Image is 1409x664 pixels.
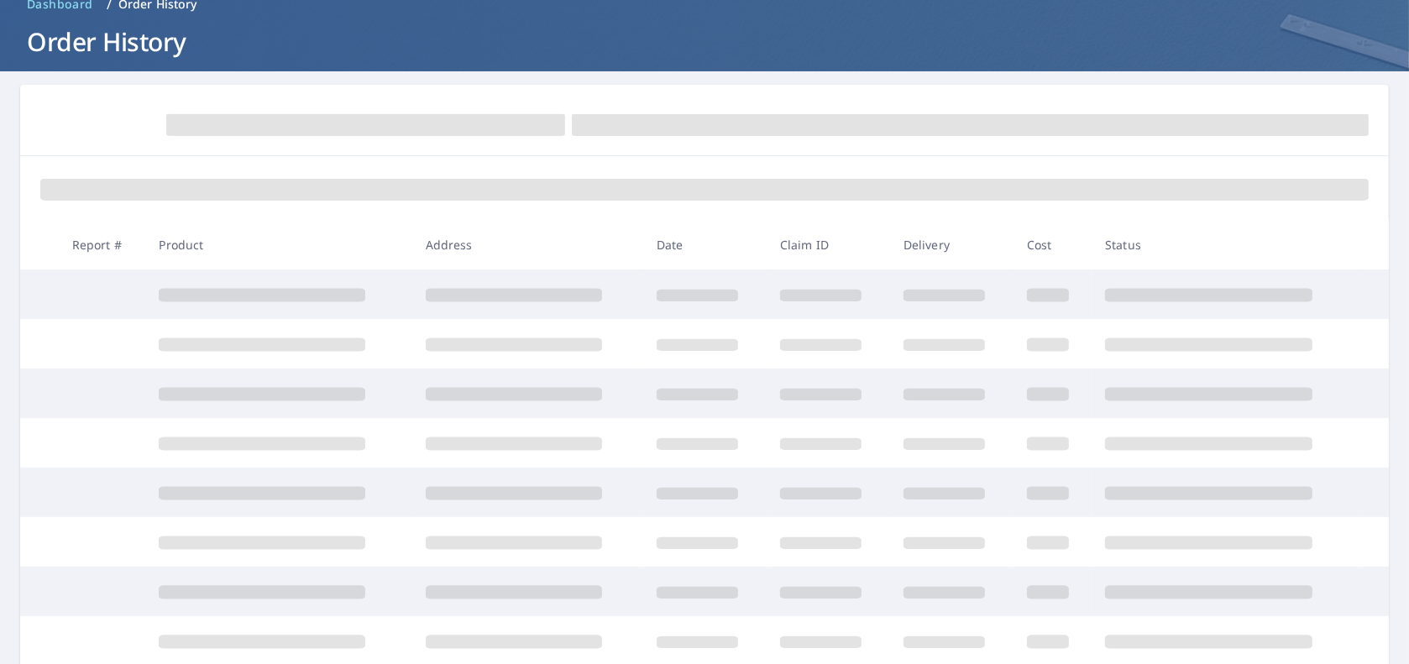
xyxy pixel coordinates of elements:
th: Address [412,220,643,269]
th: Report # [59,220,146,269]
h1: Order History [20,24,1389,59]
th: Status [1092,220,1358,269]
th: Delivery [890,220,1014,269]
th: Cost [1014,220,1092,269]
th: Claim ID [767,220,890,269]
th: Date [643,220,767,269]
th: Product [145,220,411,269]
